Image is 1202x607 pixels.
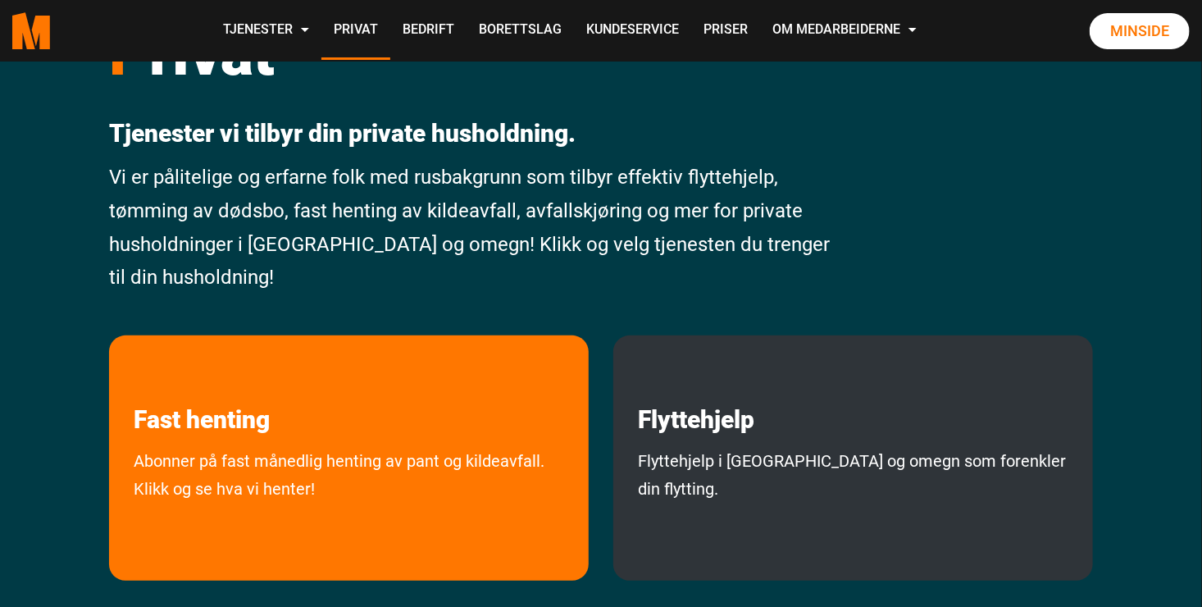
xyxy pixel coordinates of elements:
a: Bedrift [390,2,467,60]
p: Tjenester vi tilbyr din private husholdning. [109,119,841,148]
a: Abonner på fast månedlig avhenting av pant og kildeavfall. Klikk og se hva vi henter! [109,447,589,573]
a: Minside [1090,13,1190,49]
p: Vi er pålitelige og erfarne folk med rusbakgrunn som tilbyr effektiv flyttehjelp, tømming av døds... [109,161,841,294]
a: Kundeservice [574,2,691,60]
a: les mer om Fast henting [109,335,294,435]
a: les mer om Flyttehjelp [613,335,779,435]
a: Borettslag [467,2,574,60]
a: Flyttehjelp i [GEOGRAPHIC_DATA] og omegn som forenkler din flytting. [613,447,1093,573]
a: Tjenester [211,2,321,60]
a: Priser [691,2,760,60]
a: Privat [321,2,390,60]
a: Om Medarbeiderne [760,2,929,60]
